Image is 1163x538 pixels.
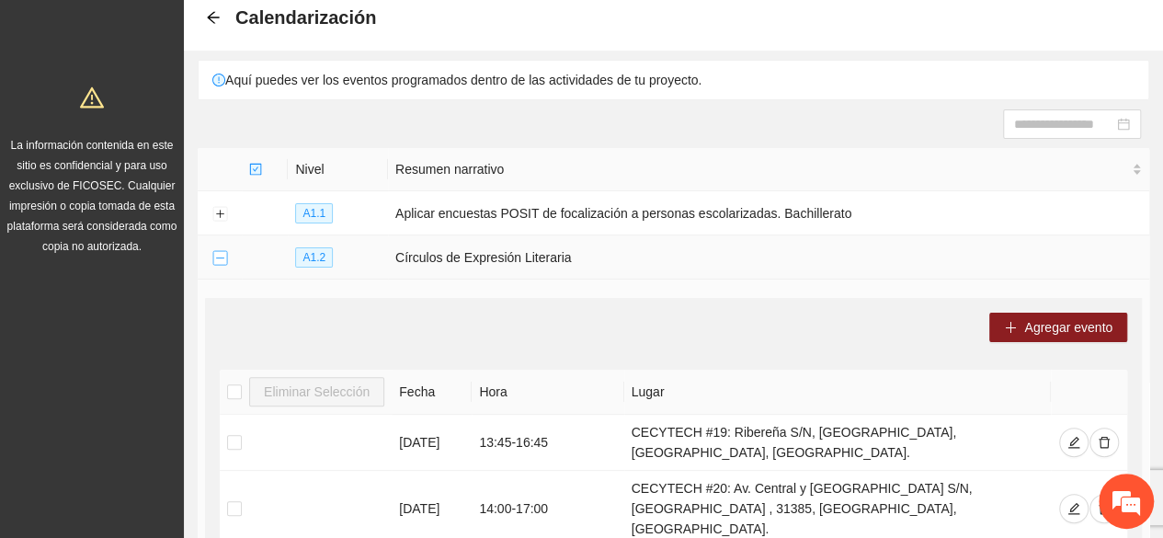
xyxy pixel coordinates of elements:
span: Resumen narrativo [395,159,1128,179]
span: plus [1004,321,1017,336]
th: Hora [472,370,623,415]
span: delete [1098,436,1111,451]
button: Eliminar Selección [249,377,384,406]
span: A1.2 [295,247,333,268]
button: Expand row [212,207,227,222]
button: edit [1059,428,1089,457]
div: Chatee con nosotros ahora [96,94,309,118]
span: A1.1 [295,203,333,223]
div: Aquí puedes ver los eventos programados dentro de las actividades de tu proyecto. [199,61,1148,99]
textarea: Escriba su mensaje y pulse “Intro” [9,349,350,414]
span: warning [80,86,104,109]
button: plusAgregar evento [989,313,1127,342]
span: edit [1067,436,1080,451]
span: La información contenida en este sitio es confidencial y para uso exclusivo de FICOSEC. Cualquier... [7,139,177,253]
button: delete [1089,428,1119,457]
button: Collapse row [212,251,227,266]
span: Calendarización [235,3,376,32]
td: Aplicar encuestas POSIT de focalización a personas escolarizadas. Bachillerato [388,191,1149,235]
th: Fecha [392,370,472,415]
span: delete [1098,502,1111,517]
span: exclamation-circle [212,74,225,86]
span: arrow-left [206,10,221,25]
td: 13:45 - 16:45 [472,415,623,471]
th: Lugar [624,370,1051,415]
th: Nivel [288,148,388,191]
td: [DATE] [392,415,472,471]
span: Estamos en línea. [107,169,254,355]
div: Back [206,10,221,26]
td: Círculos de Expresión Literaria [388,235,1149,280]
button: delete [1089,494,1119,523]
td: CECYTECH #19: Ribereña S/N, [GEOGRAPHIC_DATA], [GEOGRAPHIC_DATA], [GEOGRAPHIC_DATA]. [624,415,1051,471]
div: Minimizar ventana de chat en vivo [302,9,346,53]
th: Resumen narrativo [388,148,1149,191]
span: edit [1067,502,1080,517]
span: Agregar evento [1024,317,1112,338]
button: edit [1059,494,1089,523]
span: check-square [249,163,262,176]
